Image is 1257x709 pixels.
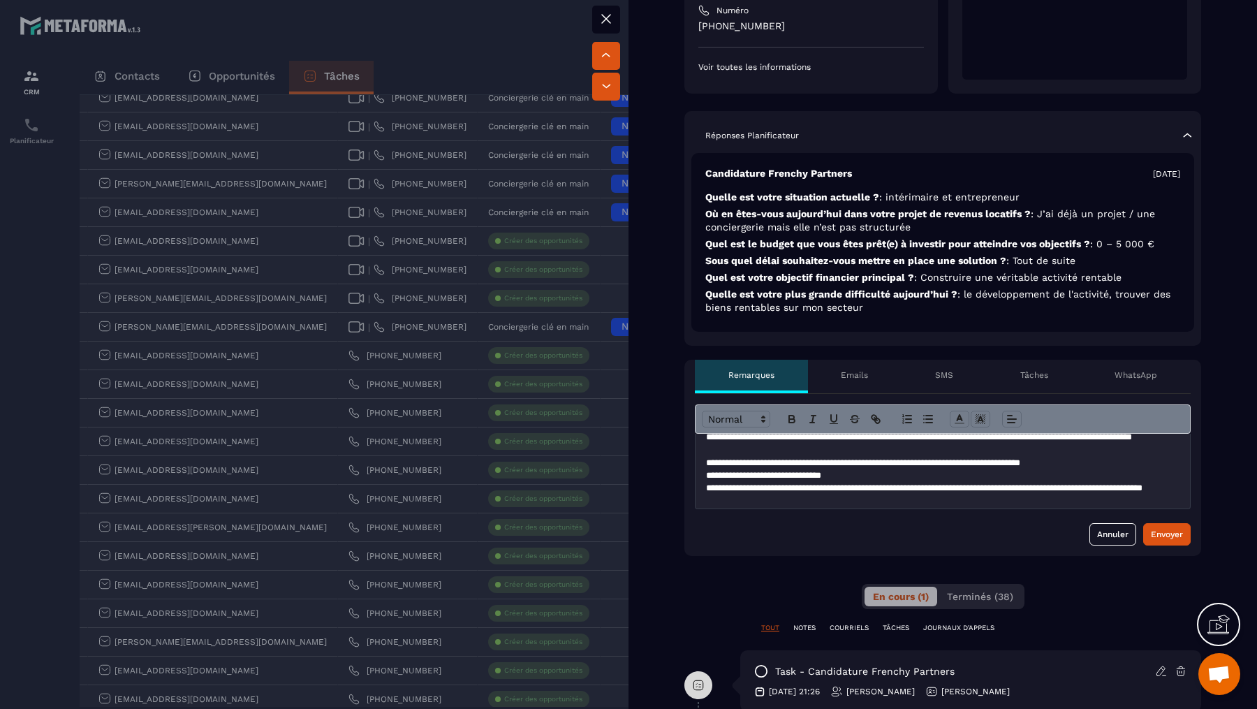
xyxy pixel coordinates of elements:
span: : intérimaire et entrepreneur [879,191,1020,203]
p: SMS [935,370,953,381]
p: Quelle est votre situation actuelle ? [705,191,1180,204]
p: task - Candidature Frenchy Partners [775,665,955,678]
p: WhatsApp [1115,370,1157,381]
p: COURRIELS [830,623,869,633]
p: [PERSON_NAME] [846,686,915,697]
p: NOTES [793,623,816,633]
p: Où en êtes-vous aujourd’hui dans votre projet de revenus locatifs ? [705,207,1180,234]
p: [DATE] 21:26 [769,686,820,697]
p: [PHONE_NUMBER] [698,20,924,33]
p: Quel est le budget que vous êtes prêt(e) à investir pour atteindre vos objectifs ? [705,237,1180,251]
div: Ouvrir le chat [1198,653,1240,695]
span: : Tout de suite [1006,255,1075,266]
p: Réponses Planificateur [705,130,799,141]
span: Terminés (38) [947,591,1013,602]
span: : 0 – 5 000 € [1090,238,1154,249]
p: JOURNAUX D'APPELS [923,623,994,633]
p: Numéro [716,5,749,16]
p: TÂCHES [883,623,909,633]
div: Envoyer [1151,527,1183,541]
p: Candidature Frenchy Partners [705,167,852,180]
span: : Construire une véritable activité rentable [914,272,1122,283]
p: Voir toutes les informations [698,61,924,73]
p: Remarques [728,370,774,381]
button: Annuler [1089,523,1136,546]
button: En cours (1) [865,587,937,606]
button: Envoyer [1143,523,1191,546]
p: Quel est votre objectif financier principal ? [705,271,1180,284]
p: TOUT [761,623,779,633]
button: Terminés (38) [939,587,1022,606]
p: Emails [841,370,868,381]
p: Sous quel délai souhaitez-vous mettre en place une solution ? [705,254,1180,268]
p: Tâches [1020,370,1048,381]
p: [PERSON_NAME] [941,686,1010,697]
p: Quelle est votre plus grande difficulté aujourd’hui ? [705,288,1180,314]
p: [DATE] [1153,168,1180,180]
span: En cours (1) [873,591,929,602]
